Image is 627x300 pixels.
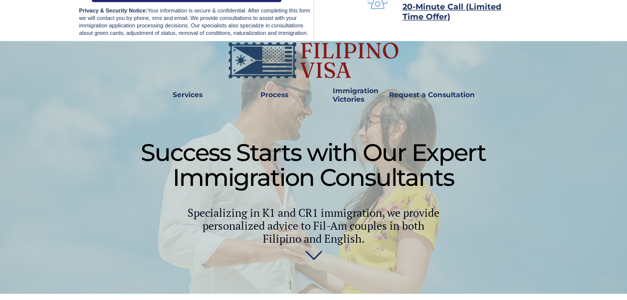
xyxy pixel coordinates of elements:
[385,84,479,107] a: Request a Consultation
[333,86,379,104] strong: Immigration Victories
[389,90,475,99] strong: Request a Consultation
[173,90,203,99] strong: Services
[329,84,362,107] a: Immigration Victories
[260,90,288,99] strong: Process
[79,7,310,36] span: Your information is secure & confidential. After completing this form we will contact you by phon...
[255,84,293,107] a: Process
[79,7,148,13] strong: Privacy & Security Notice:
[166,84,209,107] a: Services
[403,2,501,21] span: 20-Minute Call (Limited Time Offer)
[188,205,439,246] span: Specializing in K1 and CR1 immigration, we provide personalized advice to Fil-Am couples in both ...
[403,3,501,21] a: 20-Minute Call (Limited Time Offer)
[141,138,486,192] span: Success Starts with Our Expert Immigration Consultants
